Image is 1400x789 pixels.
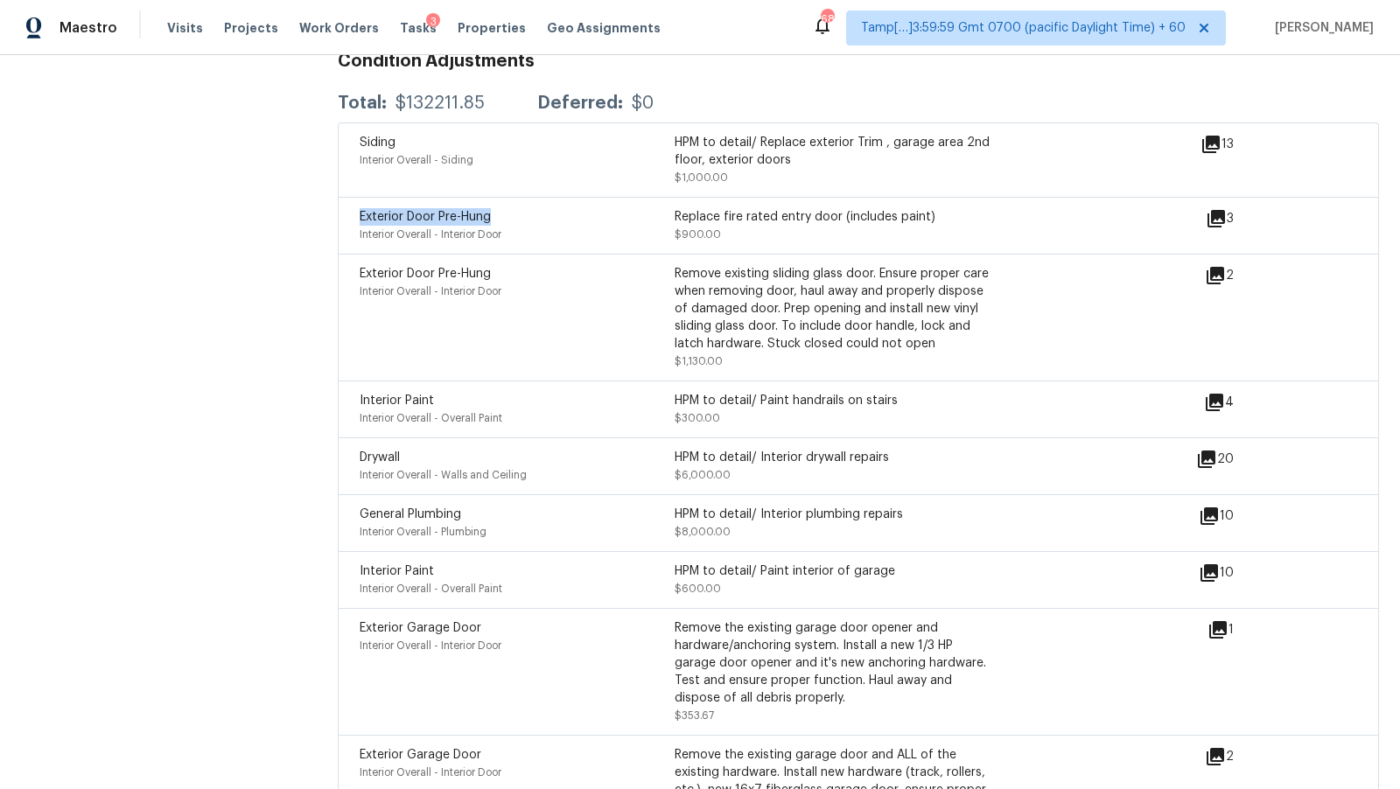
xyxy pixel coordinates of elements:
div: 2 [1205,265,1290,286]
span: $353.67 [675,710,714,721]
span: Interior Overall - Overall Paint [360,413,502,423]
span: Interior Overall - Interior Door [360,286,501,297]
span: Maestro [59,19,117,37]
span: Exterior Door Pre-Hung [360,211,491,223]
span: Interior Overall - Plumbing [360,527,486,537]
div: 4 [1204,392,1290,413]
span: Siding [360,136,395,149]
span: Tamp[…]3:59:59 Gmt 0700 (pacific Daylight Time) + 60 [861,19,1186,37]
div: HPM to detail/ Paint handrails on stairs [675,392,990,409]
div: 3 [426,13,440,31]
span: $1,130.00 [675,356,723,367]
span: Projects [224,19,278,37]
span: Interior Overall - Interior Door [360,640,501,651]
div: Remove the existing garage door opener and hardware/anchoring system. Install a new 1/3 HP garage... [675,619,990,707]
span: Properties [458,19,526,37]
div: 13 [1200,134,1290,155]
span: Geo Assignments [547,19,661,37]
div: 2 [1205,746,1290,767]
div: 3 [1206,208,1290,229]
span: Visits [167,19,203,37]
div: Replace fire rated entry door (includes paint) [675,208,990,226]
span: Interior Overall - Walls and Ceiling [360,470,527,480]
span: $600.00 [675,583,721,594]
span: Tasks [400,22,437,34]
h3: Condition Adjustments [338,52,1379,70]
div: HPM to detail/ Paint interior of garage [675,562,990,580]
span: Exterior Door Pre-Hung [360,268,491,280]
div: 680 [821,10,833,28]
div: $0 [632,94,654,112]
span: $6,000.00 [675,470,731,480]
div: 1 [1207,619,1290,640]
div: 20 [1196,449,1290,470]
div: $132211.85 [395,94,485,112]
span: Interior Paint [360,565,434,577]
span: $1,000.00 [675,172,728,183]
span: Exterior Garage Door [360,622,481,634]
div: Total: [338,94,387,112]
span: Interior Paint [360,394,434,407]
div: 10 [1199,562,1290,583]
span: Interior Overall - Siding [360,155,473,165]
span: Interior Overall - Interior Door [360,229,501,240]
span: [PERSON_NAME] [1268,19,1374,37]
span: Interior Overall - Overall Paint [360,583,502,594]
div: Deferred: [537,94,623,112]
div: HPM to detail/ Replace exterior Trim , garage area 2nd floor, exterior doors [675,134,990,169]
span: $900.00 [675,229,721,240]
span: $8,000.00 [675,527,731,537]
div: Remove existing sliding glass door. Ensure proper care when removing door, haul away and properly... [675,265,990,353]
span: Drywall [360,451,400,464]
span: Exterior Garage Door [360,749,481,761]
span: Interior Overall - Interior Door [360,767,501,778]
span: $300.00 [675,413,720,423]
span: Work Orders [299,19,379,37]
div: 10 [1199,506,1290,527]
div: HPM to detail/ Interior drywall repairs [675,449,990,466]
span: General Plumbing [360,508,461,520]
div: HPM to detail/ Interior plumbing repairs [675,506,990,523]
